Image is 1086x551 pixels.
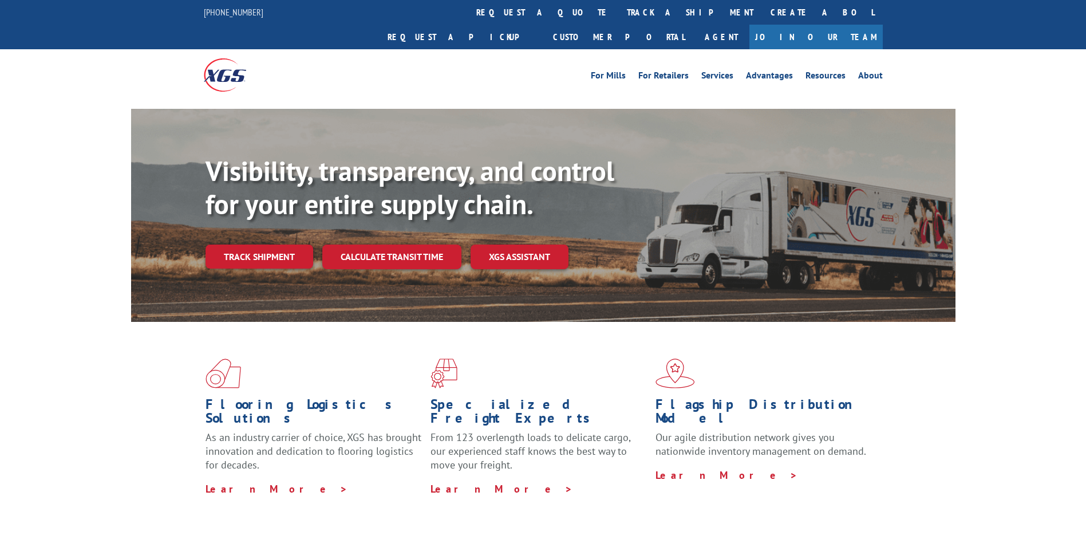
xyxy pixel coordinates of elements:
h1: Flooring Logistics Solutions [206,397,422,431]
a: Advantages [746,71,793,84]
h1: Flagship Distribution Model [655,397,872,431]
a: Track shipment [206,245,313,269]
b: Visibility, transparency, and control for your entire supply chain. [206,153,614,222]
a: Learn More > [206,482,348,495]
a: XGS ASSISTANT [471,245,568,269]
span: As an industry carrier of choice, XGS has brought innovation and dedication to flooring logistics... [206,431,421,471]
h1: Specialized Freight Experts [431,397,647,431]
a: About [858,71,883,84]
a: Join Our Team [749,25,883,49]
a: Learn More > [655,469,798,482]
p: From 123 overlength loads to delicate cargo, our experienced staff knows the best way to move you... [431,431,647,482]
a: [PHONE_NUMBER] [204,6,263,18]
a: Resources [805,71,846,84]
span: Our agile distribution network gives you nationwide inventory management on demand. [655,431,866,458]
a: Request a pickup [379,25,544,49]
img: xgs-icon-flagship-distribution-model-red [655,359,695,388]
a: Services [701,71,733,84]
a: Learn More > [431,482,573,495]
a: For Mills [591,71,626,84]
a: Calculate transit time [322,245,461,269]
img: xgs-icon-focused-on-flooring-red [431,359,457,388]
img: xgs-icon-total-supply-chain-intelligence-red [206,359,241,388]
a: Agent [693,25,749,49]
a: For Retailers [638,71,689,84]
a: Customer Portal [544,25,693,49]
